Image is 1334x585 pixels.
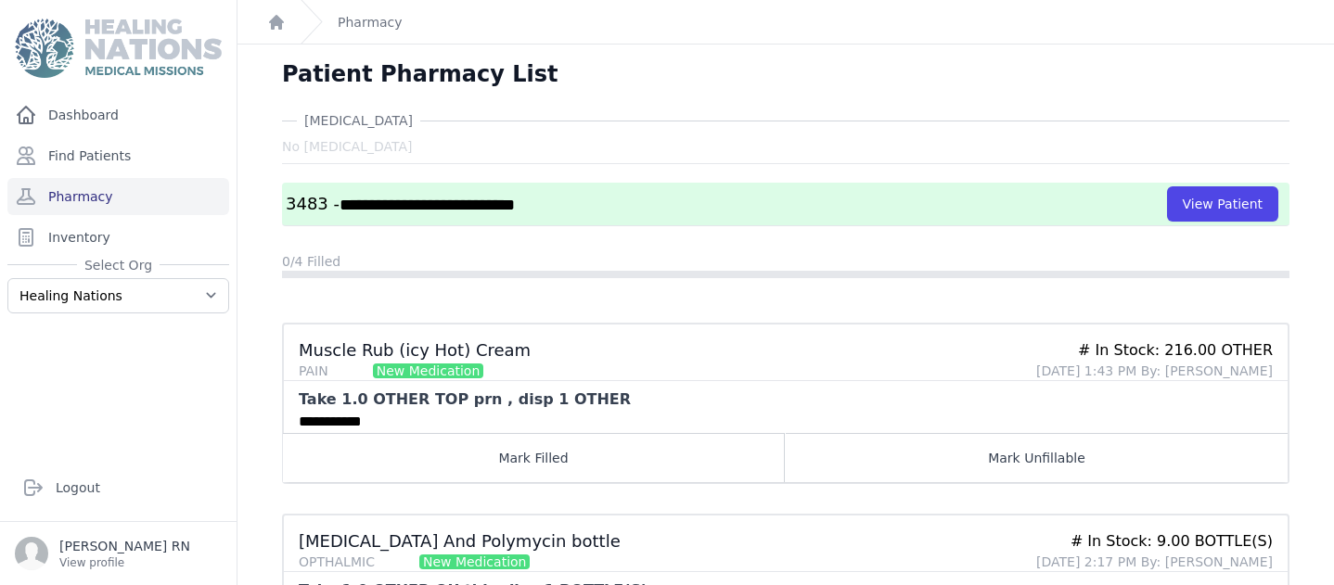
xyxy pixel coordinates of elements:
div: # In Stock: 9.00 BOTTLE(S) [1036,530,1273,553]
a: [PERSON_NAME] RN View profile [15,537,222,570]
img: Medical Missions EMR [15,19,221,78]
div: Take 1.0 OTHER TOP prn , disp 1 OTHER [299,388,631,411]
a: Pharmacy [7,178,229,215]
button: Mark Filled [283,433,785,482]
h1: Patient Pharmacy List [282,59,558,89]
div: # In Stock: 216.00 OTHER [1036,339,1273,362]
h3: [MEDICAL_DATA] And Polymycin bottle [299,530,1021,571]
h3: 3483 - [286,193,1167,216]
button: Mark Unfillable [786,433,1288,482]
div: 0/4 Filled [282,252,1289,271]
a: Find Patients [7,137,229,174]
button: View Patient [1167,186,1278,222]
div: [DATE] 2:17 PM By: [PERSON_NAME] [1036,553,1273,571]
span: No [MEDICAL_DATA] [282,137,412,156]
span: New Medication [373,363,484,378]
a: Pharmacy [338,13,403,32]
p: View profile [59,555,190,570]
div: OPTHALMIC [299,553,375,571]
a: Inventory [7,219,229,256]
a: Logout [15,469,222,506]
span: [MEDICAL_DATA] [297,111,420,130]
div: PAIN [299,362,328,380]
p: [PERSON_NAME] RN [59,537,190,555]
h3: Muscle Rub (icy Hot) Cream [299,339,1021,380]
span: New Medication [419,554,531,569]
span: Select Org [77,256,160,274]
a: Dashboard [7,96,229,134]
div: [DATE] 1:43 PM By: [PERSON_NAME] [1036,362,1273,380]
